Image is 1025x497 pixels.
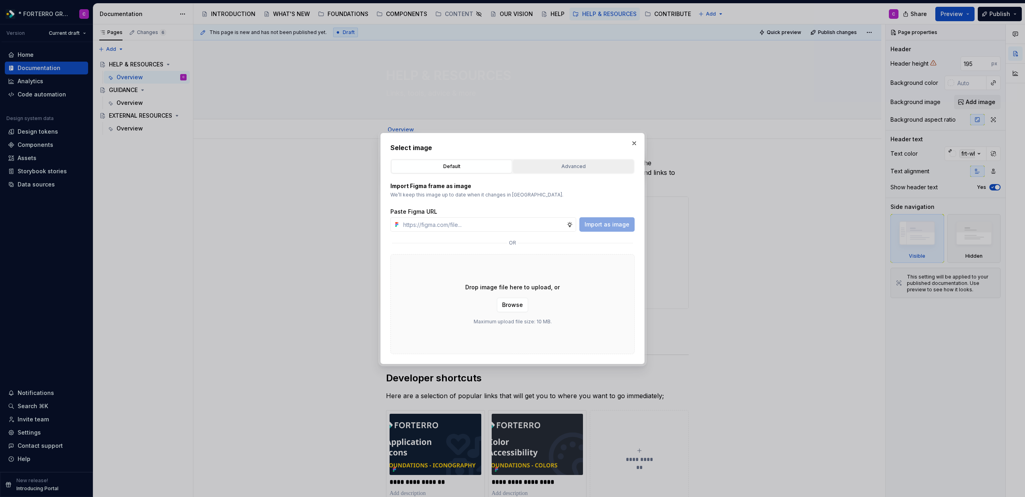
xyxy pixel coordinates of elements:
p: Maximum upload file size: 10 MB. [474,319,552,325]
span: Browse [502,301,523,309]
p: Import Figma frame as image [390,182,635,190]
p: or [509,240,516,246]
p: We’ll keep this image up to date when it changes in [GEOGRAPHIC_DATA]. [390,192,635,198]
input: https://figma.com/file... [400,217,567,232]
div: Advanced [516,162,631,170]
p: Drop image file here to upload, or [465,283,560,291]
div: Default [394,162,509,170]
button: Browse [497,298,528,312]
label: Paste Figma URL [390,208,437,216]
h2: Select image [390,143,635,152]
